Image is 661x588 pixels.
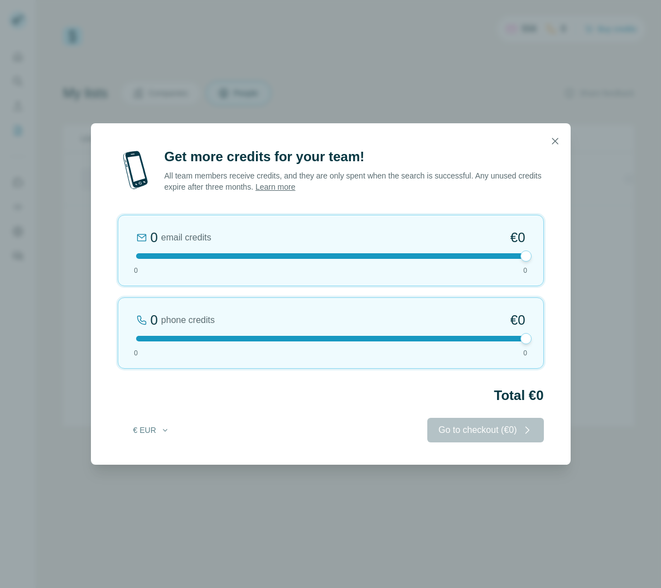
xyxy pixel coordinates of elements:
button: € EUR [126,420,177,440]
span: €0 [510,229,525,247]
p: All team members receive credits, and they are only spent when the search is successful. Any unus... [165,170,544,192]
span: 0 [523,348,527,358]
div: 0 [151,311,158,329]
span: 0 [134,266,138,276]
span: phone credits [161,314,215,327]
span: €0 [510,311,525,329]
a: Learn more [255,182,296,191]
div: 0 [151,229,158,247]
span: 0 [134,348,138,358]
img: mobile-phone [118,148,153,192]
span: email credits [161,231,211,244]
h2: Total €0 [118,387,544,404]
span: 0 [523,266,527,276]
